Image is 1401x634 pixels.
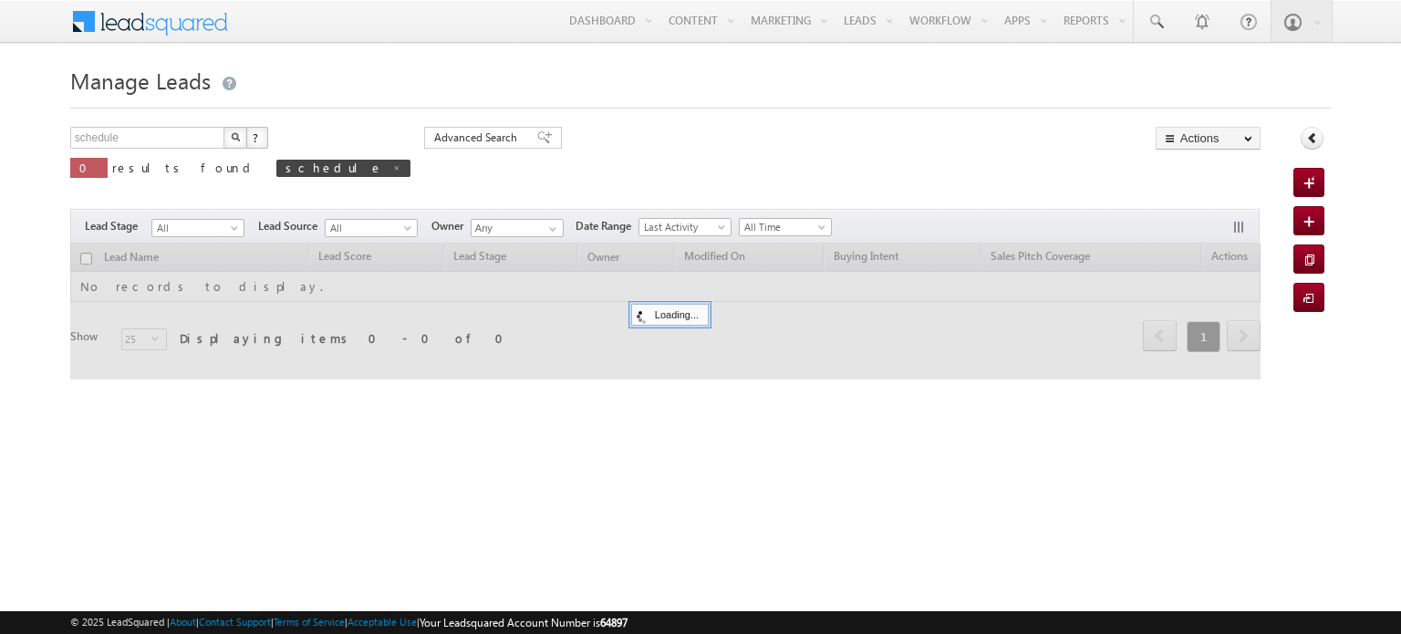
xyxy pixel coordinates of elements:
img: Search [231,132,240,141]
a: Acceptable Use [348,616,417,628]
span: Your Leadsquared Account Number is [420,616,628,629]
span: © 2025 LeadSquared | | | | | [70,614,628,631]
span: Lead Stage [85,218,151,234]
a: About [170,616,196,628]
a: All [325,219,418,237]
span: Owner [431,218,471,234]
input: Type to Search [471,219,564,237]
a: Last Activity [638,218,732,236]
button: ? [246,127,268,149]
a: Terms of Service [274,616,345,628]
a: Contact Support [199,616,271,628]
span: 0 [79,160,99,175]
span: All Time [740,219,826,235]
button: Actions [1156,127,1261,150]
span: Last Activity [639,219,726,235]
span: Advanced Search [434,130,523,146]
a: All Time [739,218,832,236]
span: All [152,220,239,236]
a: All [151,219,244,237]
span: ? [253,130,261,145]
span: Lead Source [258,218,325,234]
div: Loading... [631,304,709,326]
span: Manage Leads [70,66,211,95]
span: results found [112,160,257,175]
span: schedule [285,160,383,175]
a: Show All Items [539,220,562,238]
span: 64897 [600,616,628,629]
span: All [326,220,412,236]
span: Date Range [576,218,638,234]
